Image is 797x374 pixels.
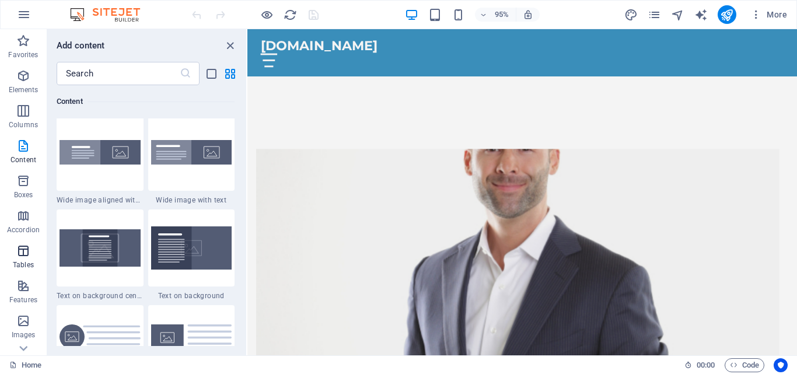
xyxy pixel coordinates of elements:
button: reload [283,8,297,22]
img: wide-image-with-text-aligned.svg [60,140,141,165]
p: Accordion [7,225,40,235]
button: Usercentrics [774,358,788,372]
button: list-view [204,67,218,81]
span: Wide image aligned with text [57,195,144,205]
div: Wide image with text [148,114,235,205]
span: Text on background centered [57,291,144,300]
input: Search [57,62,180,85]
button: navigator [671,8,685,22]
i: AI Writer [694,8,708,22]
h6: 95% [492,8,511,22]
img: text-on-background-centered.svg [60,229,141,266]
button: design [624,8,638,22]
p: Boxes [14,190,33,200]
img: Editor Logo [67,8,155,22]
i: Publish [720,8,733,22]
img: floating-image.svg [151,324,232,362]
i: Navigator [671,8,684,22]
a: Click to cancel selection. Double-click to open Pages [9,358,41,372]
span: More [750,9,787,20]
button: text_generator [694,8,708,22]
span: 00 00 [697,358,715,372]
i: On resize automatically adjust zoom level to fit chosen device. [523,9,533,20]
i: Design (Ctrl+Alt+Y) [624,8,638,22]
img: floating-image-offset.svg [60,324,141,363]
h6: Session time [684,358,715,372]
button: grid-view [223,67,237,81]
button: publish [718,5,736,24]
span: Code [730,358,759,372]
button: close panel [223,39,237,53]
p: Columns [9,120,38,130]
div: Text on background centered [57,209,144,300]
img: wide-image-with-text.svg [151,140,232,165]
div: Wide image aligned with text [57,114,144,205]
p: Images [12,330,36,340]
p: Elements [9,85,39,95]
button: More [746,5,792,24]
p: Favorites [8,50,38,60]
span: Text on background [148,291,235,300]
p: Features [9,295,37,305]
span: : [705,361,707,369]
div: Text on background [148,209,235,300]
img: text-on-bacground.svg [151,226,232,270]
button: Click here to leave preview mode and continue editing [260,8,274,22]
button: pages [648,8,662,22]
i: Reload page [284,8,297,22]
i: Pages (Ctrl+Alt+S) [648,8,661,22]
span: Wide image with text [148,195,235,205]
h6: Add content [57,39,105,53]
button: 95% [475,8,516,22]
button: Code [725,358,764,372]
p: Tables [13,260,34,270]
p: Content [11,155,36,165]
h6: Content [57,95,235,109]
